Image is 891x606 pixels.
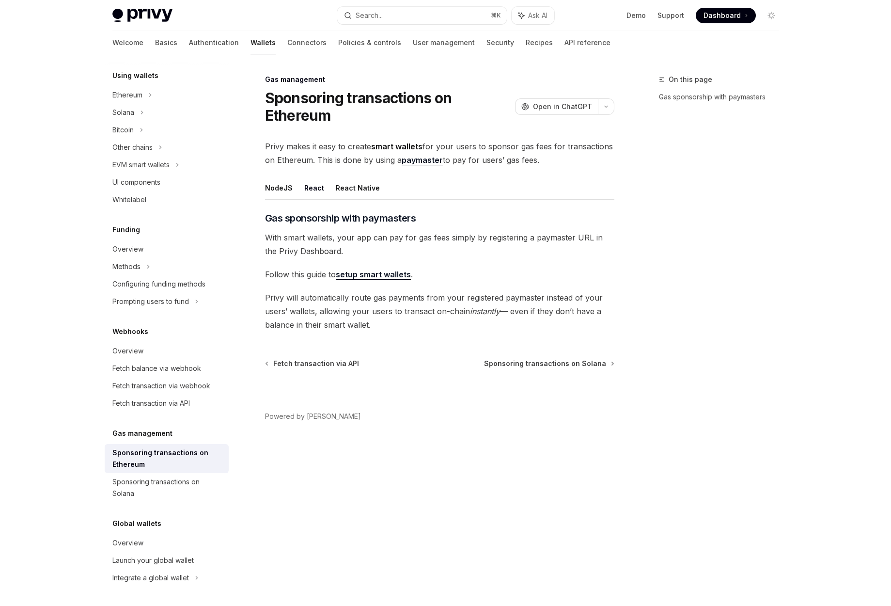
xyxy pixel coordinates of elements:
a: Powered by [PERSON_NAME] [265,412,361,421]
div: Configuring funding methods [112,278,205,290]
span: Ask AI [528,11,547,20]
a: Wallets [250,31,276,54]
a: Authentication [189,31,239,54]
a: Fetch balance via webhook [105,360,229,377]
span: ⌘ K [491,12,501,19]
a: API reference [564,31,610,54]
h5: Webhooks [112,326,148,337]
div: EVM smart wallets [112,159,170,171]
a: Recipes [526,31,553,54]
a: Gas sponsorship with paymasters [659,89,787,105]
button: Toggle dark mode [764,8,779,23]
div: Sponsoring transactions on Ethereum [112,447,223,470]
div: Search... [356,10,383,21]
a: Fetch transaction via webhook [105,377,229,395]
div: Methods [112,261,141,272]
span: With smart wallets, your app can pay for gas fees simply by registering a paymaster URL in the Pr... [265,231,614,258]
div: Gas management [265,75,614,84]
span: Open in ChatGPT [533,102,592,112]
div: Launch your global wallet [112,555,194,566]
a: Policies & controls [338,31,401,54]
h5: Gas management [112,428,172,439]
a: Overview [105,534,229,552]
button: Ask AI [512,7,554,24]
div: Sponsoring transactions on Solana [112,476,223,499]
div: Other chains [112,142,153,153]
span: Sponsoring transactions on Solana [484,359,606,368]
a: Dashboard [696,8,756,23]
a: UI components [105,174,229,191]
span: Follow this guide to . [265,268,614,281]
div: Bitcoin [112,124,134,136]
button: NodeJS [265,176,293,199]
div: UI components [112,176,160,188]
h1: Sponsoring transactions on Ethereum [265,89,511,124]
div: Fetch transaction via API [112,398,190,409]
a: Basics [155,31,177,54]
a: Support [657,11,684,20]
button: Search...⌘K [337,7,507,24]
a: Sponsoring transactions on Solana [484,359,613,368]
h5: Global wallets [112,518,161,529]
a: Fetch transaction via API [266,359,359,368]
a: Launch your global wallet [105,552,229,569]
span: Gas sponsorship with paymasters [265,211,416,225]
a: Sponsoring transactions on Solana [105,473,229,502]
a: Demo [626,11,646,20]
img: light logo [112,9,172,22]
div: Prompting users to fund [112,296,189,307]
strong: smart wallets [371,142,422,151]
div: Ethereum [112,89,142,101]
button: React [304,176,324,199]
div: Solana [112,107,134,118]
span: On this page [669,74,712,85]
a: Whitelabel [105,191,229,208]
a: setup smart wallets [336,270,411,280]
a: Overview [105,240,229,258]
div: Overview [112,243,143,255]
a: Security [486,31,514,54]
h5: Using wallets [112,70,158,81]
span: Privy will automatically route gas payments from your registered paymaster instead of your users’... [265,291,614,332]
a: paymaster [402,155,443,165]
a: User management [413,31,475,54]
div: Overview [112,537,143,549]
a: Fetch transaction via API [105,395,229,412]
div: Overview [112,345,143,357]
div: Integrate a global wallet [112,572,189,584]
em: instantly [470,306,500,316]
span: Dashboard [703,11,741,20]
a: Connectors [287,31,327,54]
div: Fetch balance via webhook [112,363,201,374]
a: Sponsoring transactions on Ethereum [105,444,229,473]
a: Welcome [112,31,143,54]
div: Whitelabel [112,194,146,206]
span: Fetch transaction via API [273,359,359,368]
h5: Funding [112,224,140,236]
a: Overview [105,342,229,360]
button: Open in ChatGPT [515,98,598,115]
a: Configuring funding methods [105,275,229,293]
div: Fetch transaction via webhook [112,380,210,392]
button: React Native [336,176,380,199]
span: Privy makes it easy to create for your users to sponsor gas fees for transactions on Ethereum. Th... [265,140,614,167]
